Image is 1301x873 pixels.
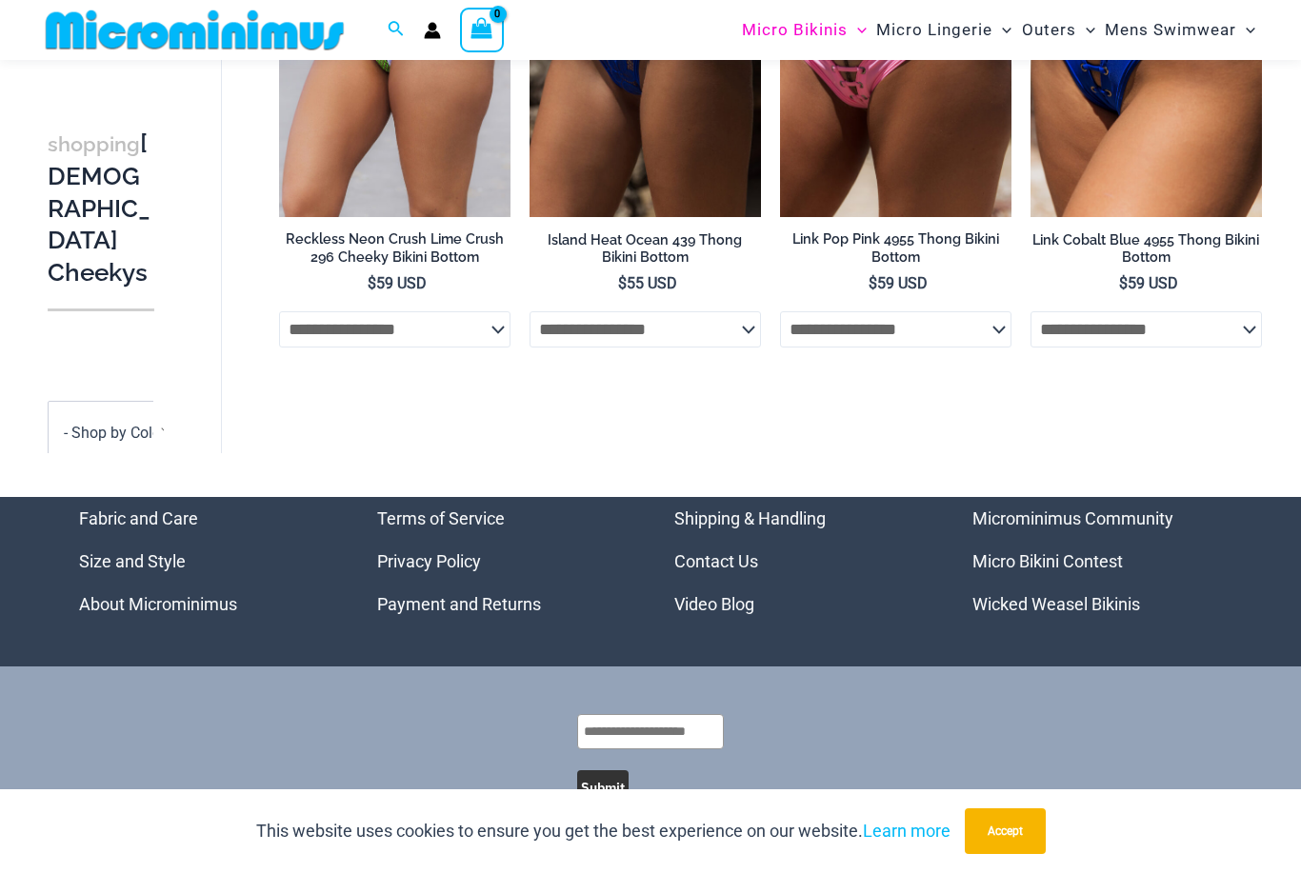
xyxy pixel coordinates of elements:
a: Reckless Neon Crush Lime Crush 296 Cheeky Bikini Bottom [279,230,510,273]
a: Learn more [863,821,951,841]
span: $ [1119,274,1128,292]
img: MM SHOP LOGO FLAT [38,9,351,51]
a: Account icon link [424,22,441,39]
button: Accept [965,808,1046,854]
span: shopping [48,132,140,156]
p: This website uses cookies to ensure you get the best experience on our website. [256,817,951,845]
a: Video Blog [674,594,754,614]
nav: Menu [377,497,628,625]
span: $ [618,274,627,292]
span: Menu Toggle [1236,6,1255,54]
a: Mens SwimwearMenu ToggleMenu Toggle [1100,6,1260,54]
a: Micro Bikini Contest [972,551,1123,571]
a: Fabric and Care [79,508,198,528]
bdi: 59 USD [368,274,427,292]
span: Menu Toggle [992,6,1011,54]
span: - Shop by Color [48,402,181,465]
nav: Menu [972,497,1223,625]
span: Menu Toggle [848,6,867,54]
a: Island Heat Ocean 439 Thong Bikini Bottom [530,231,761,274]
a: Microminimus Community [972,508,1173,528]
h3: [DEMOGRAPHIC_DATA] Cheekys [48,128,154,289]
span: Mens Swimwear [1105,6,1236,54]
a: About Microminimus [79,594,237,614]
aside: Footer Widget 4 [972,497,1223,625]
a: Micro LingerieMenu ToggleMenu Toggle [871,6,1016,54]
bdi: 59 USD [869,274,928,292]
span: Micro Bikinis [742,6,848,54]
a: Payment and Returns [377,594,541,614]
a: Size and Style [79,551,186,571]
nav: Menu [79,497,330,625]
a: Search icon link [388,18,405,42]
span: $ [368,274,376,292]
span: Outers [1022,6,1076,54]
span: $ [869,274,877,292]
bdi: 59 USD [1119,274,1178,292]
a: Terms of Service [377,508,505,528]
a: Privacy Policy [377,551,481,571]
button: Submit [577,770,629,804]
bdi: 55 USD [618,274,677,292]
a: Micro BikinisMenu ToggleMenu Toggle [737,6,871,54]
a: View Shopping Cart, empty [460,8,504,51]
a: Link Pop Pink 4955 Thong Bikini Bottom [780,230,1011,273]
h2: Reckless Neon Crush Lime Crush 296 Cheeky Bikini Bottom [279,230,510,266]
aside: Footer Widget 2 [377,497,628,625]
span: - Shop by Color [49,403,180,464]
a: OutersMenu ToggleMenu Toggle [1017,6,1100,54]
a: Contact Us [674,551,758,571]
span: Micro Lingerie [876,6,992,54]
a: Wicked Weasel Bikinis [972,594,1140,614]
span: Menu Toggle [1076,6,1095,54]
a: Shipping & Handling [674,508,826,528]
span: - Shop by Color [64,424,166,442]
h2: Link Pop Pink 4955 Thong Bikini Bottom [780,230,1011,266]
nav: Menu [674,497,925,625]
aside: Footer Widget 3 [674,497,925,625]
a: Link Cobalt Blue 4955 Thong Bikini Bottom [1031,231,1262,274]
h2: Island Heat Ocean 439 Thong Bikini Bottom [530,231,761,267]
h2: Link Cobalt Blue 4955 Thong Bikini Bottom [1031,231,1262,267]
aside: Footer Widget 1 [79,497,330,625]
nav: Site Navigation [734,3,1263,57]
